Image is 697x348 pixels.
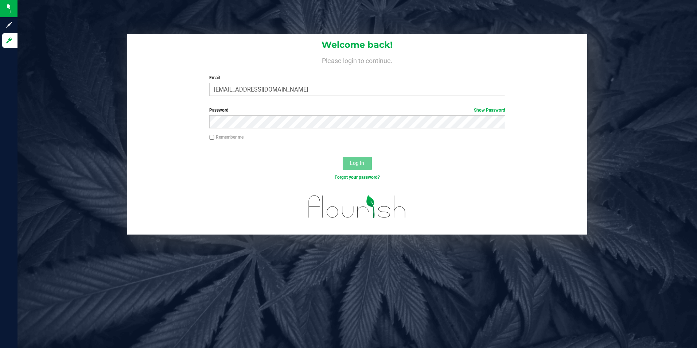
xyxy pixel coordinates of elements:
[474,108,505,113] a: Show Password
[209,74,505,81] label: Email
[300,188,415,225] img: flourish_logo.svg
[127,55,588,64] h4: Please login to continue.
[335,175,380,180] a: Forgot your password?
[343,157,372,170] button: Log In
[5,21,13,28] inline-svg: Sign up
[209,108,229,113] span: Password
[5,37,13,44] inline-svg: Log in
[209,135,214,140] input: Remember me
[127,40,588,50] h1: Welcome back!
[350,160,364,166] span: Log In
[209,134,244,140] label: Remember me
